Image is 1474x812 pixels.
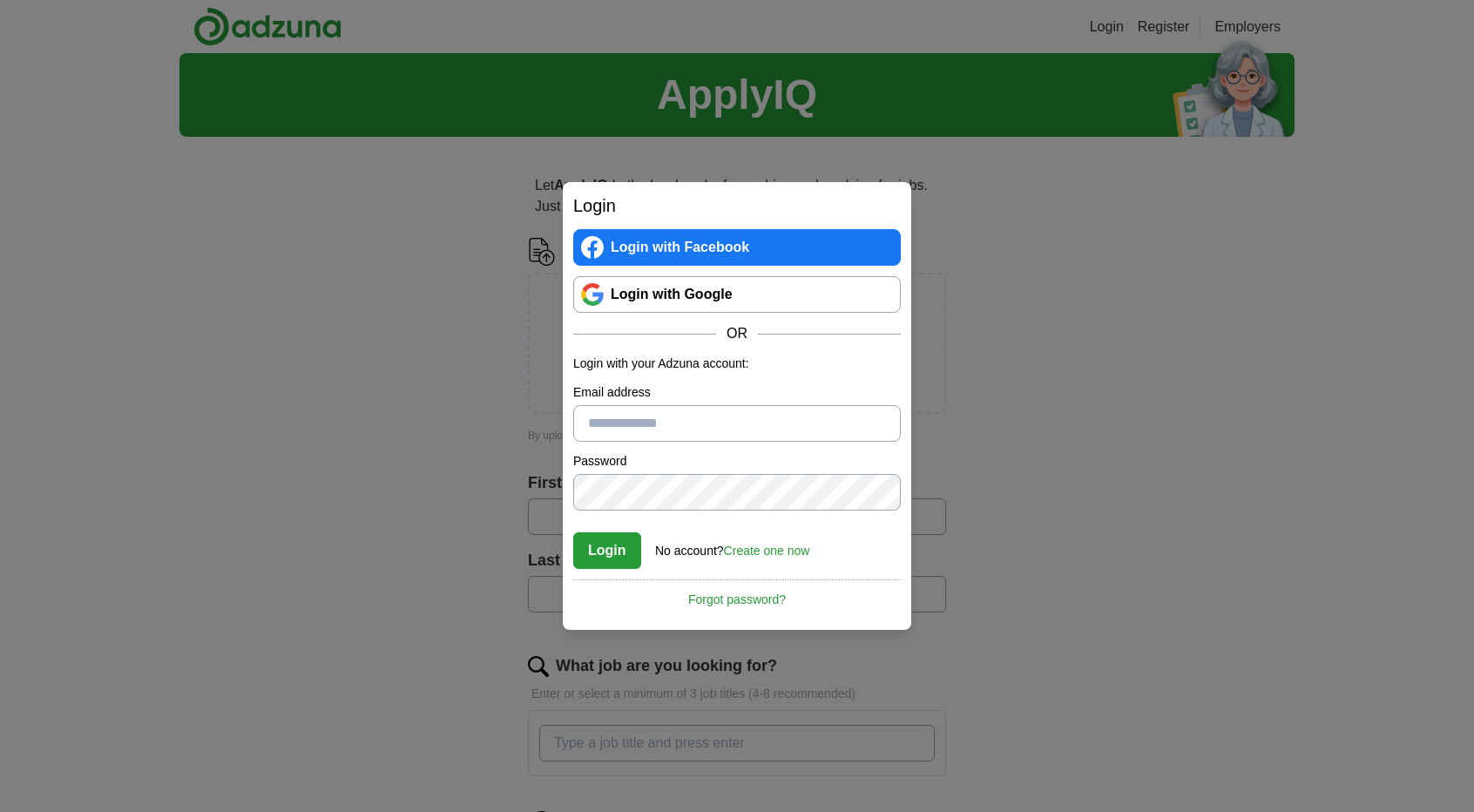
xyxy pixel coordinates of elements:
[573,276,901,313] a: Login with Google
[573,579,901,609] a: Forgot password?
[573,383,901,402] label: Email address
[724,544,810,558] a: Create one now
[573,452,901,470] label: Password
[573,193,901,219] h2: Login
[573,532,641,569] button: Login
[716,323,758,344] span: OR
[655,531,809,560] div: No account?
[573,229,901,266] a: Login with Facebook
[573,355,901,373] p: Login with your Adzuna account:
